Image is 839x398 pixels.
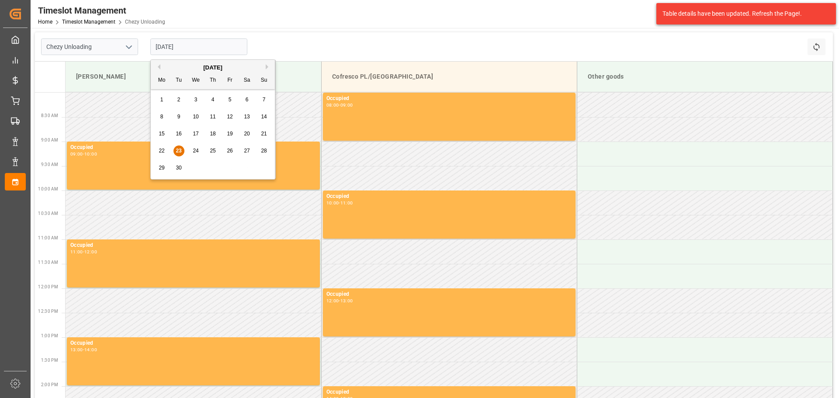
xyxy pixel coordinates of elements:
span: 30 [176,165,181,171]
div: Choose Thursday, September 4th, 2025 [208,94,218,105]
div: Timeslot Management [38,4,165,17]
span: 8 [160,114,163,120]
div: 09:00 [70,152,83,156]
div: [PERSON_NAME] [73,69,314,85]
div: 14:00 [84,348,97,352]
div: Choose Saturday, September 27th, 2025 [242,145,253,156]
span: 25 [210,148,215,154]
span: 17 [193,131,198,137]
span: 11:30 AM [38,260,58,265]
a: Timeslot Management [62,19,115,25]
div: [DATE] [151,63,275,72]
div: month 2025-09 [153,91,273,177]
span: 10:30 AM [38,211,58,216]
div: 13:00 [340,299,353,303]
span: 4 [211,97,215,103]
div: Choose Sunday, September 21st, 2025 [259,128,270,139]
div: Occupied [326,192,572,201]
span: 10 [193,114,198,120]
div: Occupied [70,339,316,348]
span: 3 [194,97,198,103]
span: 12:30 PM [38,309,58,314]
button: Next Month [266,64,271,69]
div: Choose Friday, September 19th, 2025 [225,128,236,139]
div: Choose Thursday, September 18th, 2025 [208,128,218,139]
span: 9:30 AM [41,162,58,167]
span: 6 [246,97,249,103]
span: 19 [227,131,232,137]
div: Choose Tuesday, September 16th, 2025 [173,128,184,139]
div: Choose Wednesday, September 17th, 2025 [191,128,201,139]
span: 1 [160,97,163,103]
div: Choose Tuesday, September 23rd, 2025 [173,145,184,156]
span: 20 [244,131,250,137]
div: Choose Monday, September 1st, 2025 [156,94,167,105]
div: 09:00 [340,103,353,107]
span: 11 [210,114,215,120]
div: Choose Monday, September 22nd, 2025 [156,145,167,156]
span: 23 [176,148,181,154]
div: Choose Sunday, September 7th, 2025 [259,94,270,105]
div: Occupied [326,94,572,103]
span: 10:00 AM [38,187,58,191]
span: 8:30 AM [41,113,58,118]
div: Tu [173,75,184,86]
div: Table details have been updated. Refresh the Page!. [662,9,823,18]
div: Choose Thursday, September 25th, 2025 [208,145,218,156]
div: Choose Monday, September 8th, 2025 [156,111,167,122]
div: - [83,152,84,156]
span: 9 [177,114,180,120]
div: Choose Tuesday, September 30th, 2025 [173,163,184,173]
div: Occupied [326,290,572,299]
span: 21 [261,131,267,137]
span: 5 [229,97,232,103]
div: Occupied [70,143,316,152]
span: 24 [193,148,198,154]
span: 1:00 PM [41,333,58,338]
div: We [191,75,201,86]
div: Choose Monday, September 29th, 2025 [156,163,167,173]
div: Choose Friday, September 26th, 2025 [225,145,236,156]
div: Choose Wednesday, September 10th, 2025 [191,111,201,122]
div: 11:00 [70,250,83,254]
div: Fr [225,75,236,86]
div: Choose Sunday, September 28th, 2025 [259,145,270,156]
div: 10:00 [84,152,97,156]
a: Home [38,19,52,25]
span: 26 [227,148,232,154]
div: 11:00 [340,201,353,205]
span: 11:00 AM [38,235,58,240]
span: 13 [244,114,250,120]
input: Type to search/select [41,38,138,55]
span: 27 [244,148,250,154]
button: Previous Month [155,64,160,69]
div: Choose Tuesday, September 9th, 2025 [173,111,184,122]
div: Choose Friday, September 5th, 2025 [225,94,236,105]
div: Cofresco PL/[GEOGRAPHIC_DATA] [329,69,570,85]
span: 1:30 PM [41,358,58,363]
span: 2 [177,97,180,103]
div: Sa [242,75,253,86]
div: Choose Sunday, September 14th, 2025 [259,111,270,122]
span: 2:00 PM [41,382,58,387]
div: - [83,348,84,352]
div: Choose Thursday, September 11th, 2025 [208,111,218,122]
div: Choose Wednesday, September 3rd, 2025 [191,94,201,105]
span: 7 [263,97,266,103]
div: 12:00 [84,250,97,254]
button: open menu [122,40,135,54]
div: 13:00 [70,348,83,352]
div: 12:00 [326,299,339,303]
div: Mo [156,75,167,86]
span: 14 [261,114,267,120]
div: Occupied [326,388,572,397]
span: 15 [159,131,164,137]
div: Choose Friday, September 12th, 2025 [225,111,236,122]
div: - [339,201,340,205]
div: Occupied [70,241,316,250]
span: 9:00 AM [41,138,58,142]
div: Other goods [584,69,825,85]
div: Choose Saturday, September 13th, 2025 [242,111,253,122]
span: 28 [261,148,267,154]
div: 10:00 [326,201,339,205]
